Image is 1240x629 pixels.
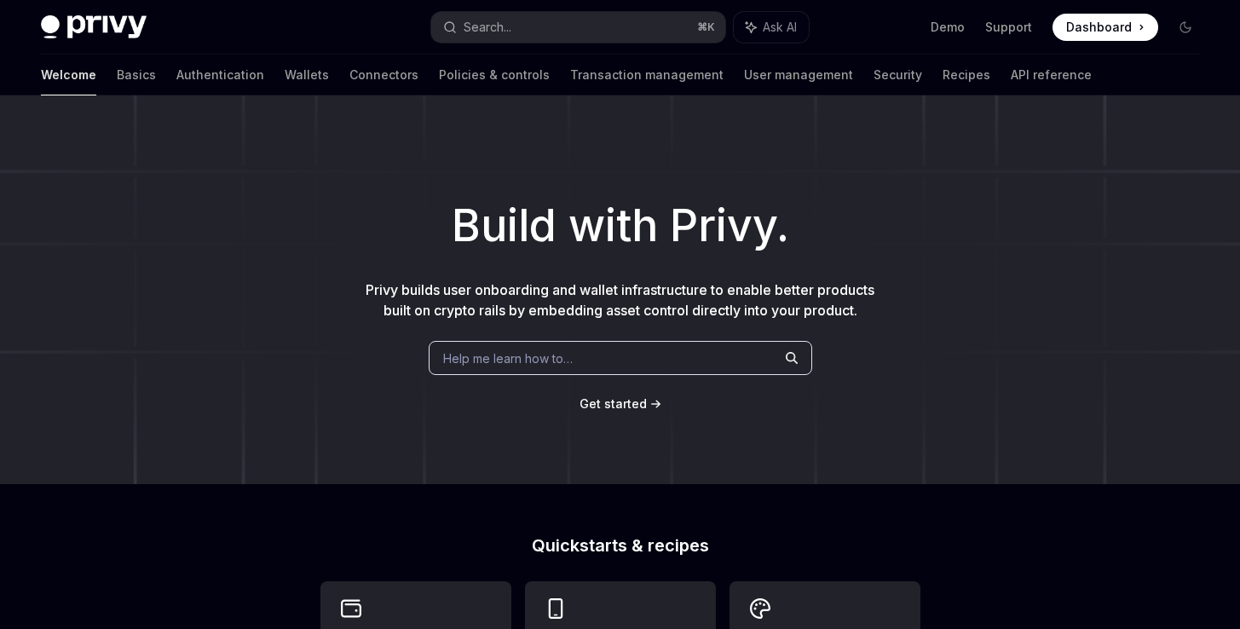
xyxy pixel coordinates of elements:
span: Dashboard [1066,19,1132,36]
a: User management [744,55,853,95]
a: Authentication [176,55,264,95]
button: Ask AI [734,12,809,43]
a: Demo [931,19,965,36]
span: Help me learn how to… [443,349,573,367]
h1: Build with Privy. [27,193,1213,259]
a: API reference [1011,55,1092,95]
a: Transaction management [570,55,724,95]
span: Get started [580,396,647,411]
a: Wallets [285,55,329,95]
img: dark logo [41,15,147,39]
a: Basics [117,55,156,95]
a: Support [985,19,1032,36]
a: Connectors [349,55,418,95]
button: Search...⌘K [431,12,724,43]
a: Welcome [41,55,96,95]
a: Get started [580,395,647,413]
div: Search... [464,17,511,38]
span: Privy builds user onboarding and wallet infrastructure to enable better products built on crypto ... [366,281,874,319]
h2: Quickstarts & recipes [320,537,920,554]
a: Policies & controls [439,55,550,95]
span: ⌘ K [697,20,715,34]
a: Security [874,55,922,95]
a: Dashboard [1053,14,1158,41]
a: Recipes [943,55,990,95]
span: Ask AI [763,19,797,36]
button: Toggle dark mode [1172,14,1199,41]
